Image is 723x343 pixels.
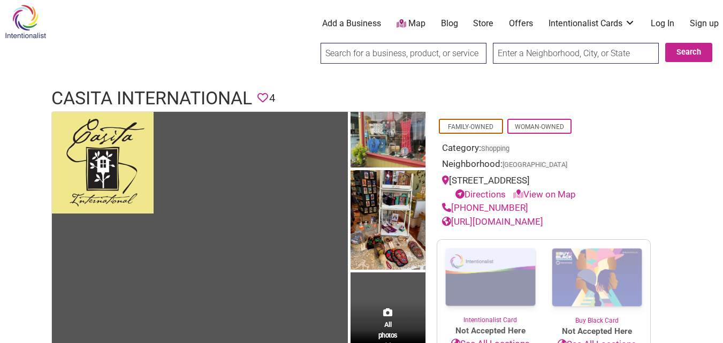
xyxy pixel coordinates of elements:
[437,325,544,337] span: Not Accepted Here
[503,162,567,169] span: [GEOGRAPHIC_DATA]
[513,189,576,200] a: View on Map
[493,43,659,64] input: Enter a Neighborhood, City, or State
[442,141,645,158] div: Category:
[397,18,425,30] a: Map
[442,216,543,227] a: [URL][DOMAIN_NAME]
[442,174,645,201] div: [STREET_ADDRESS]
[515,123,564,131] a: Woman-Owned
[442,202,528,213] a: [PHONE_NUMBER]
[544,240,650,325] a: Buy Black Card
[437,240,544,325] a: Intentionalist Card
[544,240,650,316] img: Buy Black Card
[544,325,650,338] span: Not Accepted Here
[441,18,458,29] a: Blog
[269,90,275,106] span: 4
[448,123,493,131] a: Family-Owned
[690,18,719,29] a: Sign up
[442,157,645,174] div: Neighborhood:
[651,18,674,29] a: Log In
[509,18,533,29] a: Offers
[473,18,493,29] a: Store
[549,18,635,29] a: Intentionalist Cards
[321,43,486,64] input: Search for a business, product, or service
[322,18,381,29] a: Add a Business
[455,189,506,200] a: Directions
[51,86,252,111] h1: Casita International
[665,43,712,62] button: Search
[437,240,544,315] img: Intentionalist Card
[481,144,509,153] a: Shopping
